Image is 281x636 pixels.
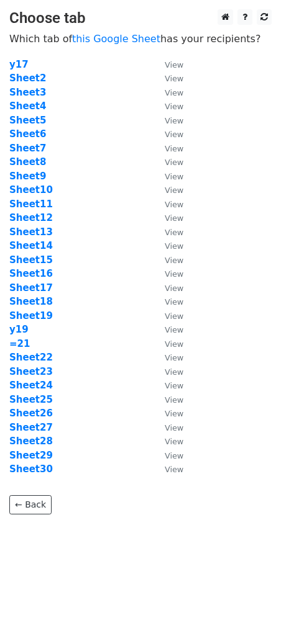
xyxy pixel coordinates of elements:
strong: Sheet4 [9,101,46,112]
a: View [152,324,183,335]
strong: Sheet10 [9,184,53,195]
a: Sheet9 [9,171,46,182]
strong: Sheet8 [9,156,46,168]
small: View [165,339,183,349]
a: Sheet3 [9,87,46,98]
small: View [165,228,183,237]
strong: Sheet11 [9,199,53,210]
small: View [165,409,183,418]
small: View [165,284,183,293]
small: View [165,200,183,209]
small: View [165,213,183,223]
a: Sheet30 [9,464,53,475]
small: View [165,60,183,69]
small: View [165,437,183,446]
a: Sheet13 [9,226,53,238]
small: View [165,130,183,139]
a: View [152,436,183,447]
a: View [152,87,183,98]
a: Sheet25 [9,394,53,405]
a: View [152,156,183,168]
a: ← Back [9,495,52,514]
small: View [165,297,183,307]
a: Sheet2 [9,73,46,84]
a: Sheet24 [9,380,53,391]
small: View [165,158,183,167]
strong: Sheet15 [9,254,53,266]
small: View [165,144,183,153]
small: View [165,74,183,83]
a: Sheet18 [9,296,53,307]
a: View [152,338,183,349]
a: Sheet28 [9,436,53,447]
small: View [165,367,183,377]
a: View [152,310,183,321]
a: Sheet12 [9,212,53,223]
strong: Sheet27 [9,422,53,433]
a: =21 [9,338,30,349]
a: Sheet6 [9,128,46,140]
a: Sheet26 [9,408,53,419]
a: View [152,73,183,84]
small: View [165,186,183,195]
a: View [152,268,183,279]
small: View [165,102,183,111]
a: View [152,240,183,251]
small: View [165,451,183,460]
a: View [152,199,183,210]
a: View [152,101,183,112]
a: Sheet14 [9,240,53,251]
a: View [152,352,183,363]
a: Sheet16 [9,268,53,279]
a: View [152,59,183,70]
small: View [165,423,183,432]
small: View [165,88,183,97]
a: View [152,212,183,223]
a: View [152,143,183,154]
a: Sheet29 [9,450,53,461]
small: View [165,353,183,362]
a: View [152,282,183,293]
small: View [165,381,183,390]
a: View [152,171,183,182]
strong: Sheet7 [9,143,46,154]
a: y17 [9,59,29,70]
a: View [152,226,183,238]
a: View [152,408,183,419]
a: View [152,115,183,126]
a: Sheet5 [9,115,46,126]
a: View [152,422,183,433]
a: Sheet22 [9,352,53,363]
a: y19 [9,324,29,335]
a: View [152,296,183,307]
a: Sheet17 [9,282,53,293]
small: View [165,465,183,474]
small: View [165,172,183,181]
a: View [152,254,183,266]
a: View [152,366,183,377]
strong: Sheet23 [9,366,53,377]
p: Which tab of has your recipients? [9,32,272,45]
a: Sheet19 [9,310,53,321]
small: View [165,395,183,405]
